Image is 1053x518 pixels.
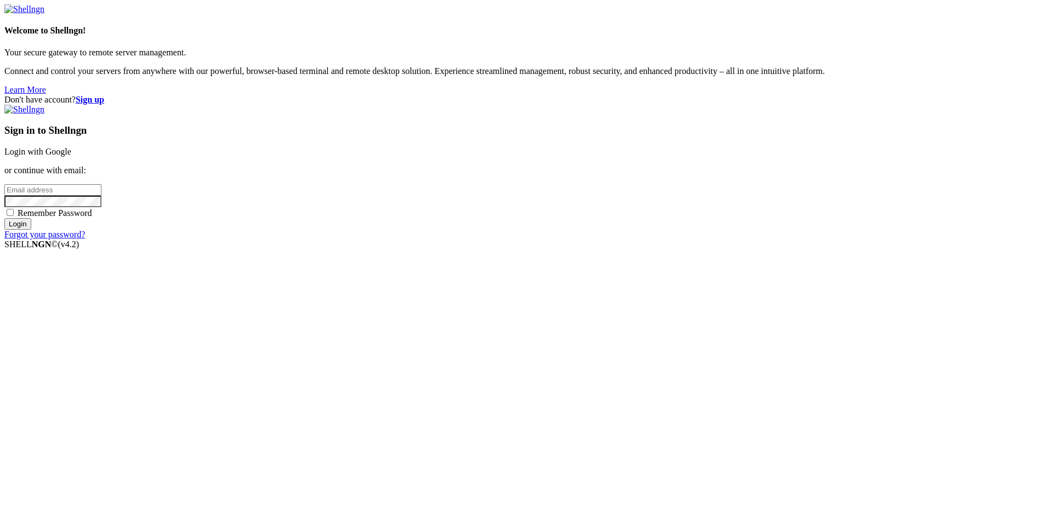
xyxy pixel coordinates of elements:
span: Remember Password [18,208,92,218]
b: NGN [32,240,52,249]
a: Learn More [4,85,46,94]
span: SHELL © [4,240,79,249]
p: Your secure gateway to remote server management. [4,48,1049,58]
span: 4.2.0 [58,240,80,249]
p: or continue with email: [4,166,1049,175]
p: Connect and control your servers from anywhere with our powerful, browser-based terminal and remo... [4,66,1049,76]
h3: Sign in to Shellngn [4,124,1049,136]
img: Shellngn [4,105,44,115]
img: Shellngn [4,4,44,14]
input: Login [4,218,31,230]
h4: Welcome to Shellngn! [4,26,1049,36]
input: Remember Password [7,209,14,216]
a: Sign up [76,95,104,104]
a: Forgot your password? [4,230,85,239]
input: Email address [4,184,101,196]
div: Don't have account? [4,95,1049,105]
a: Login with Google [4,147,71,156]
